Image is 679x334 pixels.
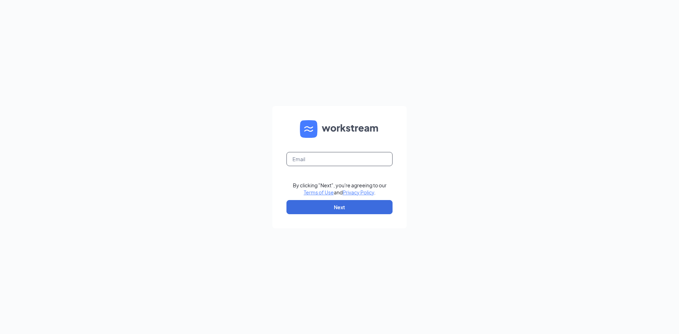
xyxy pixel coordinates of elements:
[343,189,374,195] a: Privacy Policy
[293,182,387,196] div: By clicking "Next", you're agreeing to our and .
[304,189,334,195] a: Terms of Use
[286,200,393,214] button: Next
[300,120,379,138] img: WS logo and Workstream text
[286,152,393,166] input: Email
